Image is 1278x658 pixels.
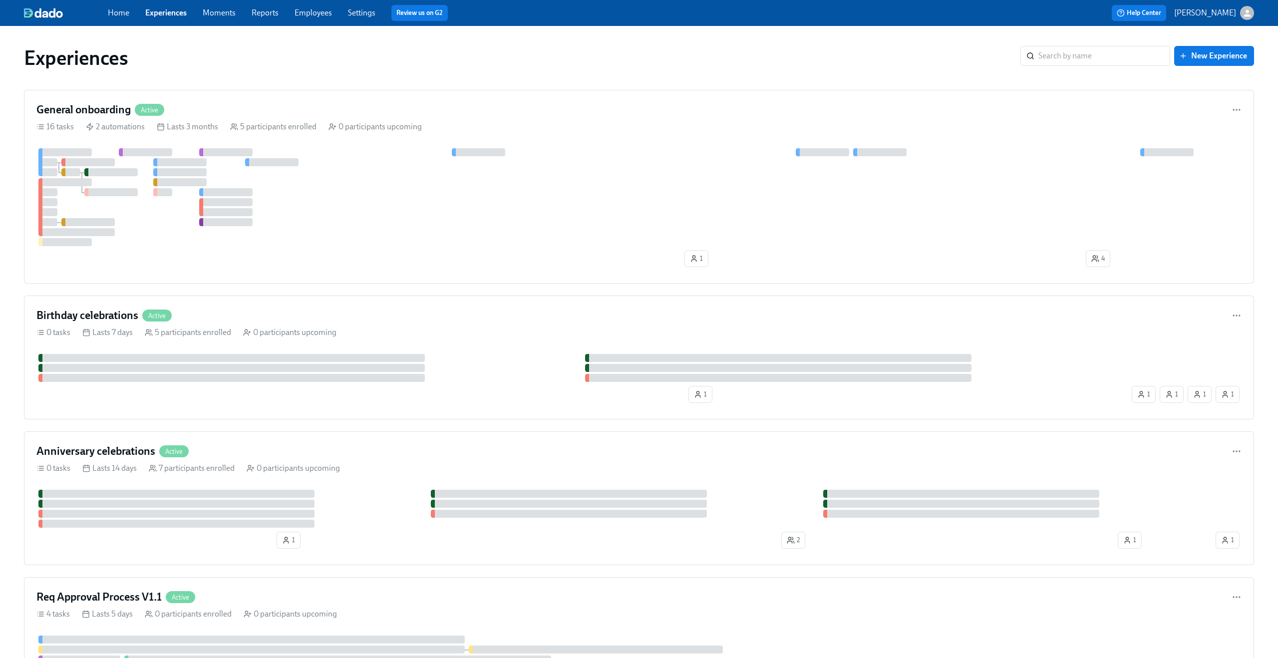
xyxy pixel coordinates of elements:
[1112,5,1166,21] button: Help Center
[244,609,337,620] div: 0 participants upcoming
[787,535,800,545] span: 2
[1174,7,1236,18] p: [PERSON_NAME]
[24,8,63,18] img: dado
[247,463,340,474] div: 0 participants upcoming
[694,389,707,399] span: 1
[157,121,218,132] div: Lasts 3 months
[36,590,162,605] h4: Req Approval Process V1.1
[348,8,375,17] a: Settings
[36,609,70,620] div: 4 tasks
[145,609,232,620] div: 0 participants enrolled
[1165,389,1178,399] span: 1
[135,106,164,114] span: Active
[781,532,805,549] button: 2
[230,121,317,132] div: 5 participants enrolled
[1132,386,1156,403] button: 1
[396,8,443,18] a: Review us on G2
[82,463,137,474] div: Lasts 14 days
[36,102,131,117] h4: General onboarding
[295,8,332,17] a: Employees
[36,444,155,459] h4: Anniversary celebrations
[1086,250,1110,267] button: 4
[1118,532,1142,549] button: 1
[108,8,129,17] a: Home
[1216,532,1240,549] button: 1
[1117,8,1161,18] span: Help Center
[24,46,128,70] h1: Experiences
[1160,386,1184,403] button: 1
[82,609,133,620] div: Lasts 5 days
[1174,46,1254,66] button: New Experience
[277,532,301,549] button: 1
[24,8,108,18] a: dado
[282,535,295,545] span: 1
[1188,386,1212,403] button: 1
[159,448,189,455] span: Active
[82,327,133,338] div: Lasts 7 days
[149,463,235,474] div: 7 participants enrolled
[36,308,138,323] h4: Birthday celebrations
[1193,389,1206,399] span: 1
[328,121,422,132] div: 0 participants upcoming
[1174,6,1254,20] button: [PERSON_NAME]
[1221,389,1234,399] span: 1
[243,327,336,338] div: 0 participants upcoming
[684,250,708,267] button: 1
[252,8,279,17] a: Reports
[203,8,236,17] a: Moments
[688,386,712,403] button: 1
[24,90,1254,284] a: General onboardingActive16 tasks 2 automations Lasts 3 months 5 participants enrolled 0 participa...
[142,312,172,320] span: Active
[1221,535,1234,545] span: 1
[166,594,195,601] span: Active
[391,5,448,21] button: Review us on G2
[145,8,187,17] a: Experiences
[1038,46,1170,66] input: Search by name
[145,327,231,338] div: 5 participants enrolled
[36,327,70,338] div: 0 tasks
[1216,386,1240,403] button: 1
[690,254,703,264] span: 1
[1181,51,1247,61] span: New Experience
[36,121,74,132] div: 16 tasks
[1137,389,1150,399] span: 1
[24,296,1254,419] a: Birthday celebrationsActive0 tasks Lasts 7 days 5 participants enrolled 0 participants upcoming 1...
[1123,535,1136,545] span: 1
[86,121,145,132] div: 2 automations
[1091,254,1105,264] span: 4
[24,431,1254,565] a: Anniversary celebrationsActive0 tasks Lasts 14 days 7 participants enrolled 0 participants upcomi...
[36,463,70,474] div: 0 tasks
